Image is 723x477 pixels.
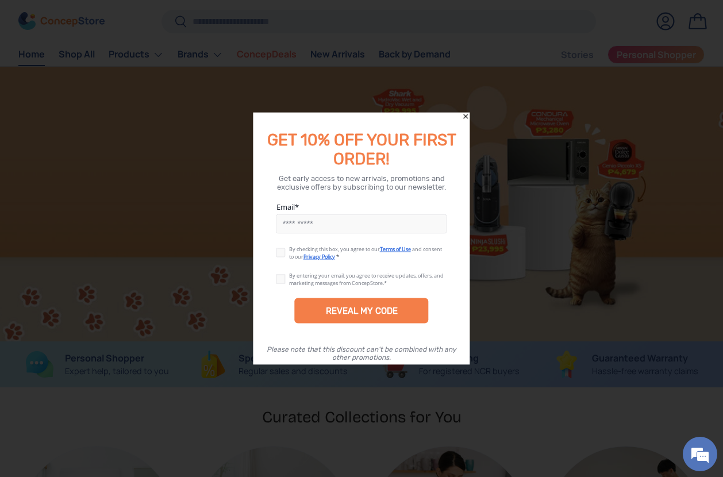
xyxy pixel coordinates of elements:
[462,113,470,121] div: Close
[276,202,447,212] label: Email
[289,272,444,287] div: By entering your email, you agree to receive updates, offers, and marketing messages from ConcepS...
[289,245,442,260] span: and consent to our
[295,298,429,324] div: REVEAL MY CODE
[265,345,459,361] div: Please note that this discount can’t be combined with any other promotions.
[67,145,159,261] span: We're online!
[289,245,380,253] span: By checking this box, you agree to our
[326,306,398,316] div: REVEAL MY CODE
[267,174,456,191] div: Get early access to new arrivals, promotions and exclusive offers by subscribing to our newsletter.
[6,314,219,354] textarea: Type your message and hit 'Enter'
[380,245,411,253] a: Terms of Use
[267,130,456,168] span: GET 10% OFF YOUR FIRST ORDER!
[303,253,335,260] a: Privacy Policy
[189,6,216,33] div: Minimize live chat window
[60,64,193,79] div: Chat with us now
